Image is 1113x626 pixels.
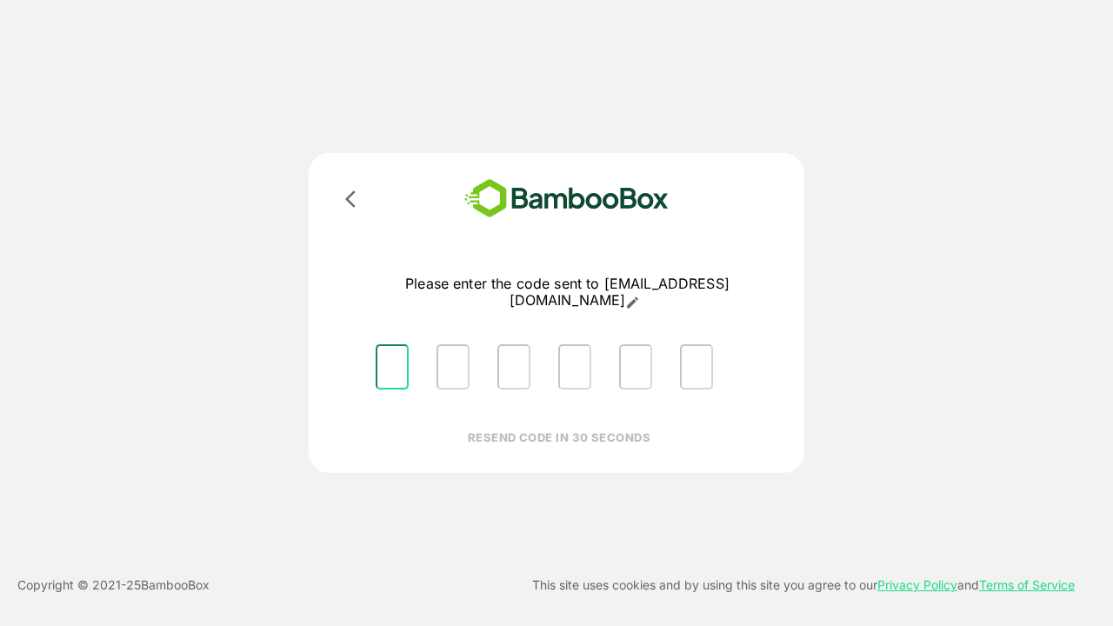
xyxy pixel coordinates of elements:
input: Please enter OTP character 1 [376,344,409,390]
a: Privacy Policy [877,577,957,592]
p: Please enter the code sent to [EMAIL_ADDRESS][DOMAIN_NAME] [362,276,773,310]
p: Copyright © 2021- 25 BambooBox [17,575,210,596]
img: bamboobox [439,174,694,223]
input: Please enter OTP character 3 [497,344,530,390]
input: Please enter OTP character 5 [619,344,652,390]
p: This site uses cookies and by using this site you agree to our and [532,575,1075,596]
input: Please enter OTP character 6 [680,344,713,390]
input: Please enter OTP character 4 [558,344,591,390]
input: Please enter OTP character 2 [437,344,470,390]
a: Terms of Service [979,577,1075,592]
